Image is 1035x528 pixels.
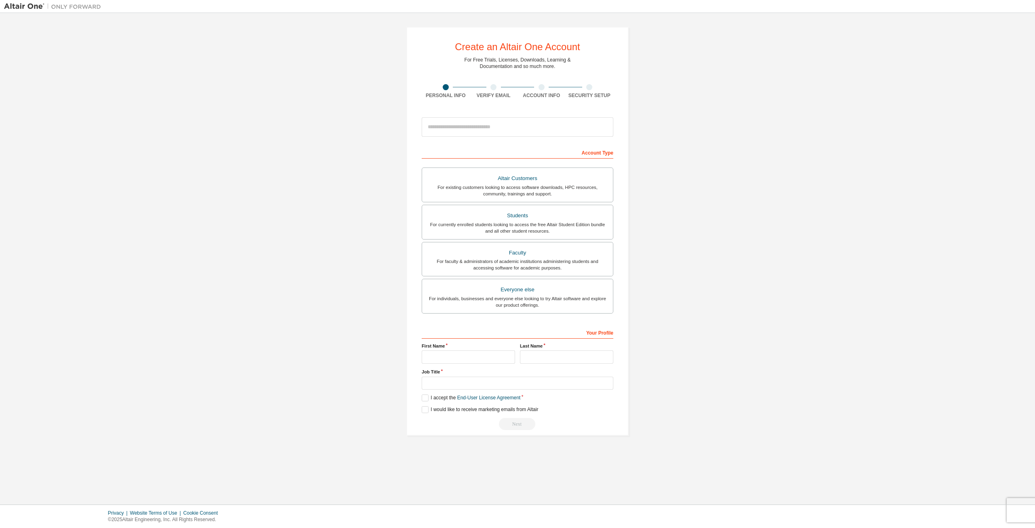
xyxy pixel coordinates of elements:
label: Job Title [422,369,613,375]
img: Altair One [4,2,105,11]
div: Account Info [517,92,566,99]
div: Cookie Consent [183,510,222,516]
div: Account Type [422,146,613,159]
label: I accept the [422,394,520,401]
label: First Name [422,343,515,349]
div: Your Profile [422,326,613,339]
div: Students [427,210,608,221]
div: Altair Customers [427,173,608,184]
div: Read and acccept EULA to continue [422,418,613,430]
div: For currently enrolled students looking to access the free Altair Student Edition bundle and all ... [427,221,608,234]
div: Privacy [108,510,130,516]
div: Faculty [427,247,608,259]
div: Verify Email [470,92,518,99]
label: Last Name [520,343,613,349]
div: For Free Trials, Licenses, Downloads, Learning & Documentation and so much more. [465,57,571,70]
div: Everyone else [427,284,608,295]
label: I would like to receive marketing emails from Altair [422,406,538,413]
a: End-User License Agreement [457,395,521,401]
div: Personal Info [422,92,470,99]
div: For faculty & administrators of academic institutions administering students and accessing softwa... [427,258,608,271]
div: Website Terms of Use [130,510,183,516]
div: For individuals, businesses and everyone else looking to try Altair software and explore our prod... [427,295,608,308]
div: For existing customers looking to access software downloads, HPC resources, community, trainings ... [427,184,608,197]
div: Create an Altair One Account [455,42,580,52]
p: © 2025 Altair Engineering, Inc. All Rights Reserved. [108,516,223,523]
div: Security Setup [566,92,614,99]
